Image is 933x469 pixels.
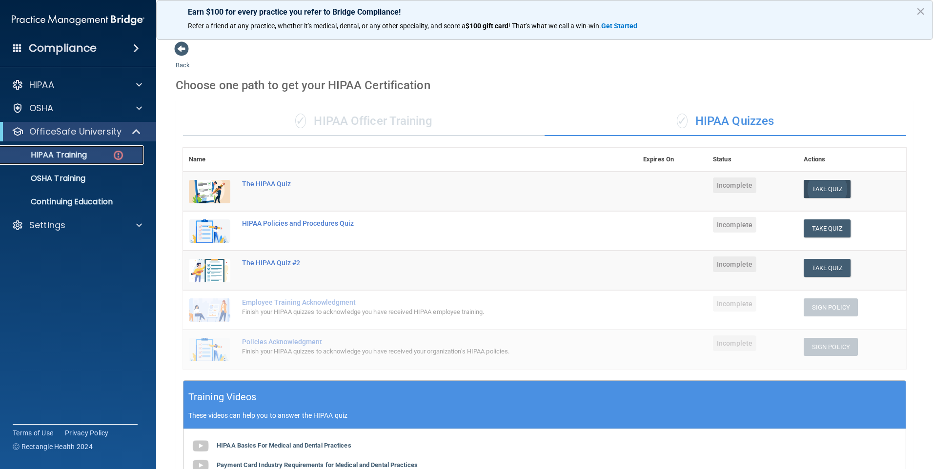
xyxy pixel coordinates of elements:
[242,259,588,267] div: The HIPAA Quiz #2
[29,102,54,114] p: OSHA
[713,296,756,312] span: Incomplete
[29,41,97,55] h4: Compliance
[188,411,901,419] p: These videos can help you to answer the HIPAA quiz
[707,148,798,172] th: Status
[804,259,851,277] button: Take Quiz
[713,217,756,233] span: Incomplete
[29,79,54,91] p: HIPAA
[601,22,637,30] strong: Get Started
[677,114,688,128] span: ✓
[12,10,144,30] img: PMB logo
[295,114,306,128] span: ✓
[112,149,124,161] img: danger-circle.6113f641.png
[713,177,756,193] span: Incomplete
[713,335,756,351] span: Incomplete
[242,219,588,227] div: HIPAA Policies and Procedures Quiz
[217,461,418,469] b: Payment Card Industry Requirements for Medical and Dental Practices
[217,442,351,449] b: HIPAA Basics For Medical and Dental Practices
[12,126,142,137] a: OfficeSafe University
[6,174,85,183] p: OSHA Training
[545,107,906,136] div: HIPAA Quizzes
[804,338,858,356] button: Sign Policy
[176,50,190,69] a: Back
[508,22,601,30] span: ! That's what we call a win-win.
[601,22,639,30] a: Get Started
[188,389,257,406] h5: Training Videos
[804,219,851,237] button: Take Quiz
[6,150,87,160] p: HIPAA Training
[183,148,236,172] th: Name
[13,428,53,438] a: Terms of Use
[804,180,851,198] button: Take Quiz
[29,126,122,137] p: OfficeSafe University
[29,219,65,231] p: Settings
[12,79,142,91] a: HIPAA
[242,298,588,306] div: Employee Training Acknowledgment
[13,442,93,451] span: Ⓒ Rectangle Health 2024
[466,22,508,30] strong: $100 gift card
[916,3,925,19] button: Close
[798,148,906,172] th: Actions
[12,219,142,231] a: Settings
[188,22,466,30] span: Refer a friend at any practice, whether it's medical, dental, or any other speciality, and score a
[242,180,588,188] div: The HIPAA Quiz
[242,346,588,357] div: Finish your HIPAA quizzes to acknowledge you have received your organization’s HIPAA policies.
[6,197,140,207] p: Continuing Education
[191,436,210,456] img: gray_youtube_icon.38fcd6cc.png
[637,148,707,172] th: Expires On
[242,306,588,318] div: Finish your HIPAA quizzes to acknowledge you have received HIPAA employee training.
[12,102,142,114] a: OSHA
[242,338,588,346] div: Policies Acknowledgment
[176,71,913,99] div: Choose one path to get your HIPAA Certification
[183,107,545,136] div: HIPAA Officer Training
[713,256,756,272] span: Incomplete
[804,298,858,316] button: Sign Policy
[65,428,109,438] a: Privacy Policy
[188,7,901,17] p: Earn $100 for every practice you refer to Bridge Compliance!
